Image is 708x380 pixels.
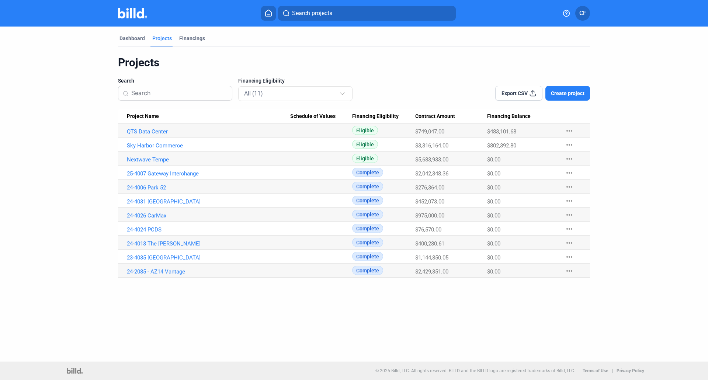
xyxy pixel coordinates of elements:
div: Contract Amount [415,113,487,120]
span: Eligible [352,126,378,135]
span: $0.00 [487,170,500,177]
a: QTS Data Center [127,128,290,135]
a: 24-4026 CarMax [127,212,290,219]
a: 25-4007 Gateway Interchange [127,170,290,177]
a: 24-4024 PCDS [127,226,290,233]
span: $5,683,933.00 [415,156,448,163]
p: © 2025 Billd, LLC. All rights reserved. BILLD and the BILLD logo are registered trademarks of Bil... [375,368,575,373]
mat-icon: more_horiz [565,126,574,135]
a: 24-4013 The [PERSON_NAME] [127,240,290,247]
mat-icon: more_horiz [565,266,574,275]
span: Complete [352,182,383,191]
span: $0.00 [487,184,500,191]
mat-select-trigger: All (11) [244,90,263,97]
span: $452,073.00 [415,198,444,205]
span: Complete [352,210,383,219]
span: $400,280.61 [415,240,444,247]
input: Search [131,86,228,101]
a: 23-4035 [GEOGRAPHIC_DATA] [127,254,290,261]
span: $0.00 [487,240,500,247]
span: Create project [551,90,584,97]
img: Billd Company Logo [118,8,147,18]
a: Nextwave Tempe [127,156,290,163]
button: CF [575,6,590,21]
span: Project Name [127,113,159,120]
mat-icon: more_horiz [565,252,574,261]
mat-icon: more_horiz [565,238,574,247]
span: Search [118,77,134,84]
span: Complete [352,266,383,275]
span: Financing Balance [487,113,531,120]
button: Create project [545,86,590,101]
span: $0.00 [487,198,500,205]
img: logo [67,368,83,374]
div: Schedule of Values [290,113,353,120]
span: CF [579,9,586,18]
span: Eligible [352,140,378,149]
span: Financing Eligibility [238,77,285,84]
span: Complete [352,168,383,177]
mat-icon: more_horiz [565,196,574,205]
span: Search projects [292,9,332,18]
span: $0.00 [487,212,500,219]
span: $0.00 [487,268,500,275]
div: Dashboard [119,35,145,42]
mat-icon: more_horiz [565,210,574,219]
span: Schedule of Values [290,113,336,120]
span: Complete [352,238,383,247]
span: $975,000.00 [415,212,444,219]
b: Terms of Use [583,368,608,373]
span: $276,364.00 [415,184,444,191]
span: $2,429,351.00 [415,268,448,275]
span: $483,101.68 [487,128,516,135]
mat-icon: more_horiz [565,154,574,163]
span: Complete [352,252,383,261]
span: Complete [352,196,383,205]
span: Financing Eligibility [352,113,399,120]
mat-icon: more_horiz [565,224,574,233]
div: Financing Eligibility [352,113,415,120]
b: Privacy Policy [617,368,644,373]
span: $0.00 [487,254,500,261]
span: Export CSV [502,90,528,97]
a: 24-2085 - AZ14 Vantage [127,268,290,275]
a: Sky Harbor Commerce [127,142,290,149]
span: $1,144,850.05 [415,254,448,261]
a: 24-4031 [GEOGRAPHIC_DATA] [127,198,290,205]
div: Projects [152,35,172,42]
button: Search projects [278,6,456,21]
a: 24-4006 Park 52 [127,184,290,191]
mat-icon: more_horiz [565,168,574,177]
span: Complete [352,224,383,233]
mat-icon: more_horiz [565,140,574,149]
span: Eligible [352,154,378,163]
div: Projects [118,56,590,70]
p: | [612,368,613,373]
div: Project Name [127,113,290,120]
span: $802,392.80 [487,142,516,149]
span: $3,316,164.00 [415,142,448,149]
span: Contract Amount [415,113,455,120]
span: $0.00 [487,156,500,163]
mat-icon: more_horiz [565,182,574,191]
span: $0.00 [487,226,500,233]
button: Export CSV [495,86,542,101]
span: $2,042,348.36 [415,170,448,177]
div: Financing Balance [487,113,558,120]
div: Financings [179,35,205,42]
span: $76,570.00 [415,226,441,233]
span: $749,047.00 [415,128,444,135]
